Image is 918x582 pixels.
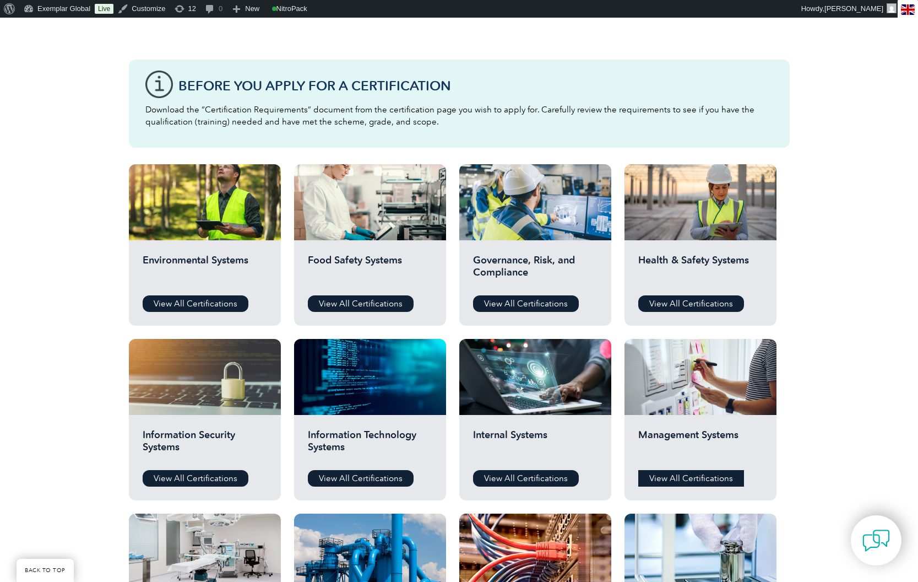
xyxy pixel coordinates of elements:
a: View All Certifications [473,470,579,487]
a: View All Certifications [143,470,248,487]
p: Download the “Certification Requirements” document from the certification page you wish to apply ... [145,104,773,128]
a: View All Certifications [143,295,248,312]
a: View All Certifications [638,295,744,312]
a: Live [95,4,113,14]
a: BACK TO TOP [17,559,74,582]
h2: Food Safety Systems [308,254,432,287]
h2: Information Technology Systems [308,429,432,462]
a: View All Certifications [308,470,414,487]
h2: Health & Safety Systems [638,254,763,287]
span: [PERSON_NAME] [824,4,883,13]
h2: Information Security Systems [143,429,267,462]
a: View All Certifications [638,470,744,487]
a: View All Certifications [308,295,414,312]
h3: Before You Apply For a Certification [178,79,773,93]
img: en [901,4,915,15]
h2: Management Systems [638,429,763,462]
a: View All Certifications [473,295,579,312]
h2: Governance, Risk, and Compliance [473,254,597,287]
h2: Environmental Systems [143,254,267,287]
img: contact-chat.png [862,527,890,554]
h2: Internal Systems [473,429,597,462]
